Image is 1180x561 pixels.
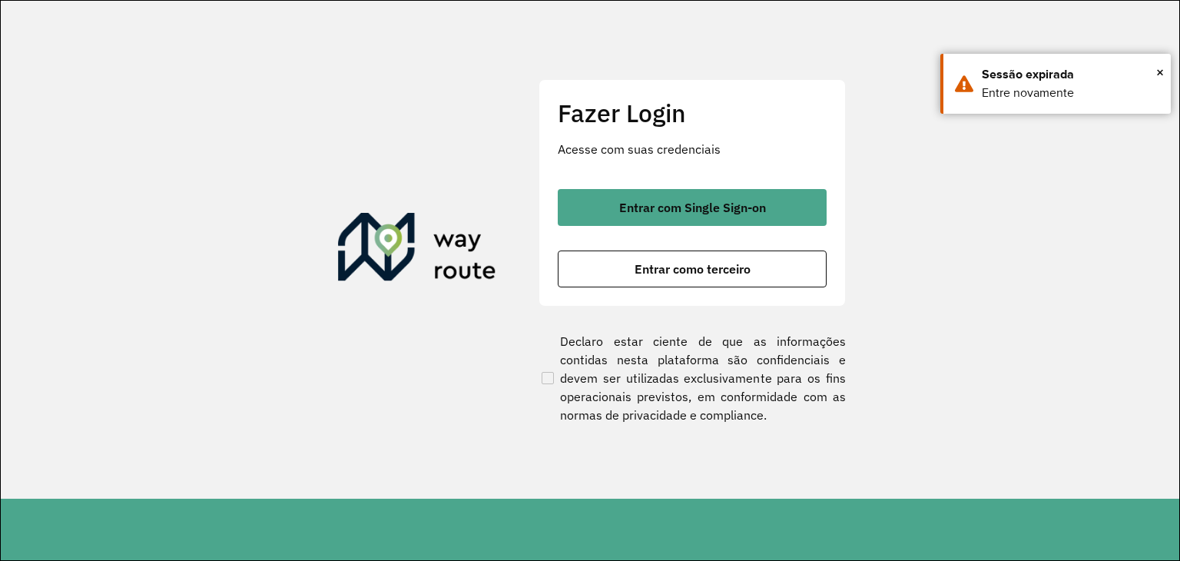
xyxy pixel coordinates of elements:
div: Sessão expirada [982,65,1159,84]
img: Roteirizador AmbevTech [338,213,496,287]
button: button [558,251,827,287]
p: Acesse com suas credenciais [558,140,827,158]
div: Entre novamente [982,84,1159,102]
label: Declaro estar ciente de que as informações contidas nesta plataforma são confidenciais e devem se... [539,332,846,424]
button: Close [1156,61,1164,84]
h2: Fazer Login [558,98,827,128]
span: Entrar com Single Sign-on [619,201,766,214]
button: button [558,189,827,226]
span: × [1156,61,1164,84]
span: Entrar como terceiro [635,263,751,275]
